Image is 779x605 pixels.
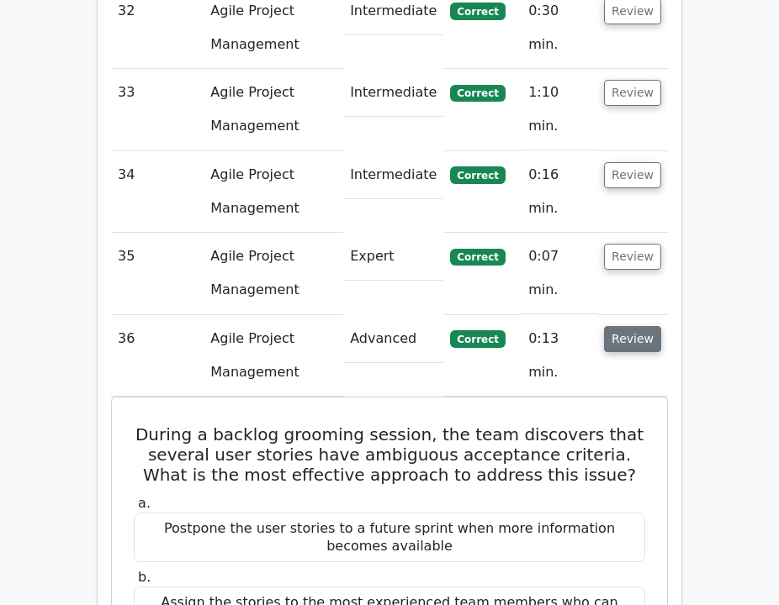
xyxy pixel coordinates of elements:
[522,233,597,314] td: 0:07 min.
[343,233,443,281] td: Expert
[343,151,443,199] td: Intermediate
[522,151,597,233] td: 0:16 min.
[522,69,597,150] td: 1:10 min.
[138,495,151,511] span: a.
[204,151,343,233] td: Agile Project Management
[111,315,204,397] td: 36
[111,69,204,150] td: 33
[604,162,661,188] button: Review
[204,315,343,397] td: Agile Project Management
[132,424,647,485] h5: During a backlog grooming session, the team discovers that several user stories have ambiguous ac...
[111,151,204,233] td: 34
[343,315,443,363] td: Advanced
[134,513,645,563] div: Postpone the user stories to a future sprint when more information becomes available
[604,80,661,106] button: Review
[450,3,505,19] span: Correct
[111,233,204,314] td: 35
[450,85,505,102] span: Correct
[604,244,661,270] button: Review
[450,166,505,183] span: Correct
[522,315,597,397] td: 0:13 min.
[604,326,661,352] button: Review
[138,569,151,585] span: b.
[204,233,343,314] td: Agile Project Management
[343,69,443,117] td: Intermediate
[450,249,505,266] span: Correct
[204,69,343,150] td: Agile Project Management
[450,330,505,347] span: Correct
